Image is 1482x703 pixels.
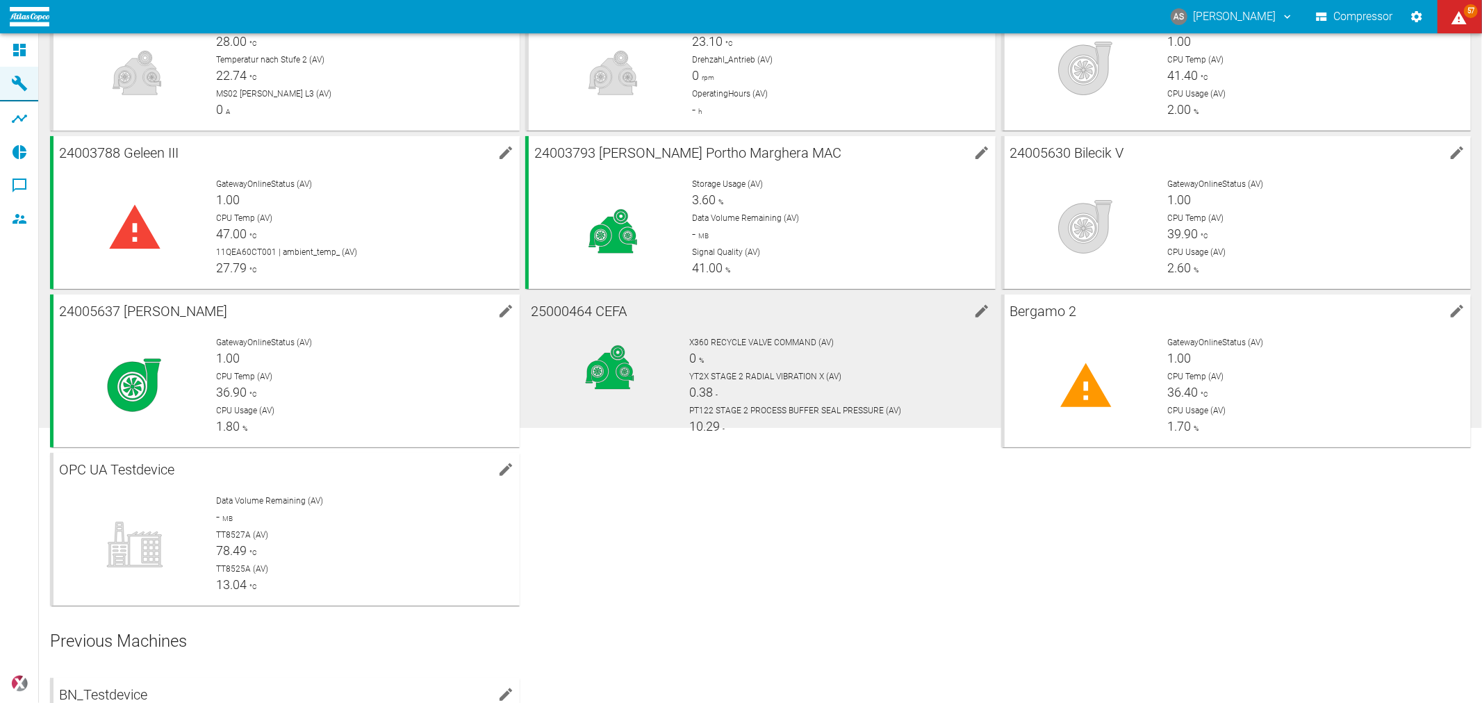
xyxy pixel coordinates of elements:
a: OPC UA Testdeviceedit machineData Volume Remaining (AV)-MBTT8527A (AV)78.49°CTT8525A (AV)13.04°C [50,453,520,606]
span: 24003788 Geleen III [59,142,492,164]
span: MS02 [PERSON_NAME] L3 (AV) [216,89,331,99]
span: - [713,390,718,398]
span: GatewayOnlineStatus (AV) [1167,179,1263,189]
span: °C [247,232,257,240]
span: % [696,356,704,364]
span: 27.79 [216,260,247,275]
span: Bergamo 2 [1010,300,1443,322]
span: Data Volume Remaining (AV) [216,496,323,506]
img: logo [10,7,49,26]
span: - [692,226,695,241]
span: 1.00 [1167,192,1191,207]
span: - [720,424,725,432]
span: CPU Usage (AV) [216,406,274,415]
span: 1.00 [216,192,240,207]
span: 28.00 [216,34,247,49]
span: °C [247,549,257,556]
span: 57 [1464,4,1478,18]
span: PT122 STAGE 2 PROCESS BUFFER SEAL PRESSURE (AV) [689,406,901,415]
span: GatewayOnlineStatus (AV) [216,338,312,347]
span: OperatingHours (AV) [692,89,768,99]
span: °C [1198,390,1208,398]
a: 24005637 [PERSON_NAME]edit machineGatewayOnlineStatus (AV)1.00CPU Temp (AV)36.90°CCPU Usage (AV)1... [50,295,520,447]
span: % [1191,424,1199,432]
span: % [240,424,247,432]
span: MB [220,515,233,522]
span: CPU Usage (AV) [1167,406,1226,415]
a: 25000464 CEFAedit machineX360 RECYCLE VALVE COMMAND (AV)0%YT2X STAGE 2 RADIAL VIBRATION X (AV)0.3... [525,295,995,438]
img: Xplore Logo [11,675,28,692]
span: OPC UA Testdevice [59,458,492,481]
span: Storage Usage (AV) [692,179,763,189]
span: TT8525A (AV) [216,564,268,574]
span: °C [247,266,257,274]
span: 41.00 [692,260,723,275]
span: 25000464 CEFA [531,300,967,322]
span: 11QEA60CT001 | ambient_temp_ (AV) [216,247,357,257]
button: edit machine [492,139,520,167]
span: 0.38 [689,385,713,399]
span: °C [247,74,257,81]
span: °C [723,40,733,47]
span: 13.04 [216,577,247,592]
span: CPU Usage (AV) [1167,89,1226,99]
span: 0 [692,68,699,83]
span: - [692,102,695,117]
div: AS [1171,8,1187,25]
span: 1.80 [216,419,240,433]
span: 1.00 [1167,34,1191,49]
span: 24005637 [PERSON_NAME] [59,300,492,322]
span: 3.60 [692,192,716,207]
span: 2.00 [1167,102,1191,117]
span: °C [247,583,257,590]
span: 1.00 [1167,351,1191,365]
span: 47.00 [216,226,247,241]
button: andreas.schmitt@atlascopco.com [1169,4,1296,29]
span: CPU Temp (AV) [216,372,272,381]
span: % [1191,108,1199,115]
span: GatewayOnlineStatus (AV) [216,179,312,189]
span: YT2X STAGE 2 RADIAL VIBRATION X (AV) [689,372,841,381]
span: 2.60 [1167,260,1191,275]
span: % [723,266,730,274]
span: X360 RECYCLE VALVE COMMAND (AV) [689,338,834,347]
span: TT8527A (AV) [216,530,268,540]
span: - [216,509,220,524]
span: °C [1198,74,1208,81]
span: rpm [699,74,714,81]
span: % [1191,266,1199,274]
span: 78.49 [216,543,247,558]
span: 0 [689,351,696,365]
span: % [716,198,723,206]
span: °C [1198,232,1208,240]
button: edit machine [968,139,996,167]
span: °C [247,390,257,398]
span: 22.74 [216,68,247,83]
span: CPU Usage (AV) [1167,247,1226,257]
span: CPU Temp (AV) [216,213,272,223]
button: Compressor [1313,4,1396,29]
span: 23.10 [692,34,723,49]
span: 36.90 [216,385,247,399]
button: edit machine [1443,139,1471,167]
span: 1.70 [1167,419,1191,433]
span: 24005630 Bilecik V [1010,142,1443,164]
a: 24003788 Geleen IIIedit machineGatewayOnlineStatus (AV)1.00CPU Temp (AV)47.00°C11QEA60CT001 | amb... [50,136,520,289]
span: 1.00 [216,351,240,365]
h5: Previous Machines [50,631,1471,653]
span: 0 [216,102,223,117]
button: edit machine [492,456,520,483]
span: Drehzahl_Antrieb (AV) [692,55,773,65]
span: CPU Temp (AV) [1167,372,1224,381]
span: 39.90 [1167,226,1198,241]
span: Data Volume Remaining (AV) [692,213,799,223]
button: edit machine [1443,297,1471,325]
span: 10.29 [689,419,720,433]
span: MB [695,232,709,240]
span: A [223,108,230,115]
span: 36.40 [1167,385,1198,399]
span: °C [247,40,257,47]
span: 41.40 [1167,68,1198,83]
span: Signal Quality (AV) [692,247,760,257]
span: CPU Temp (AV) [1167,213,1224,223]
